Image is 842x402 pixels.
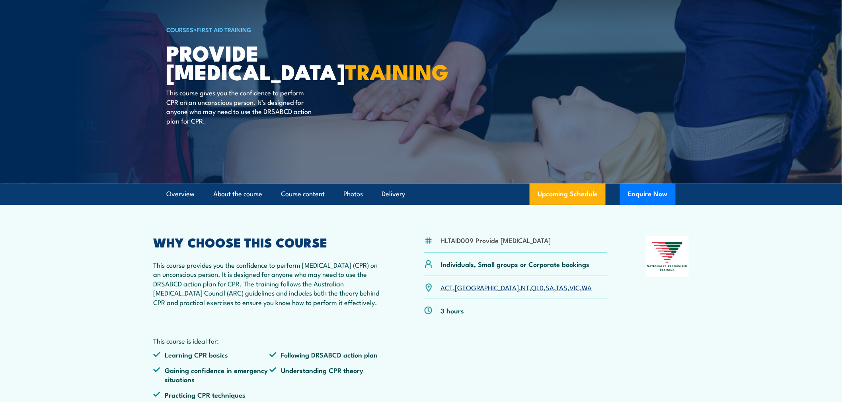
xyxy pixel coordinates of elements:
[521,282,529,292] a: NT
[153,350,269,359] li: Learning CPR basics
[455,282,519,292] a: [GEOGRAPHIC_DATA]
[153,390,269,399] li: Practicing CPR techniques
[530,184,606,205] a: Upcoming Schedule
[153,260,386,307] p: This course provides you the confidence to perform [MEDICAL_DATA] (CPR) on an unconscious person....
[166,88,312,125] p: This course gives you the confidence to perform CPR on an unconscious person. It’s designed for a...
[197,25,251,34] a: First Aid Training
[440,236,551,245] li: HLTAID009 Provide [MEDICAL_DATA]
[166,25,193,34] a: COURSES
[620,184,676,205] button: Enquire Now
[269,365,386,384] li: Understanding CPR theory
[345,54,448,87] strong: TRAINING
[582,282,592,292] a: WA
[440,283,592,292] p: , , , , , , ,
[440,306,464,315] p: 3 hours
[281,184,325,205] a: Course content
[153,236,386,247] h2: WHY CHOOSE THIS COURSE
[646,236,689,277] img: Nationally Recognised Training logo.
[166,25,363,34] h6: >
[166,184,195,205] a: Overview
[343,184,363,205] a: Photos
[269,350,386,359] li: Following DRSABCD action plan
[556,282,567,292] a: TAS
[153,336,386,345] p: This course is ideal for:
[213,184,262,205] a: About the course
[440,259,589,269] p: Individuals, Small groups or Corporate bookings
[440,282,453,292] a: ACT
[569,282,580,292] a: VIC
[153,365,269,384] li: Gaining confidence in emergency situations
[166,43,363,80] h1: Provide [MEDICAL_DATA]
[546,282,554,292] a: SA
[531,282,544,292] a: QLD
[382,184,405,205] a: Delivery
